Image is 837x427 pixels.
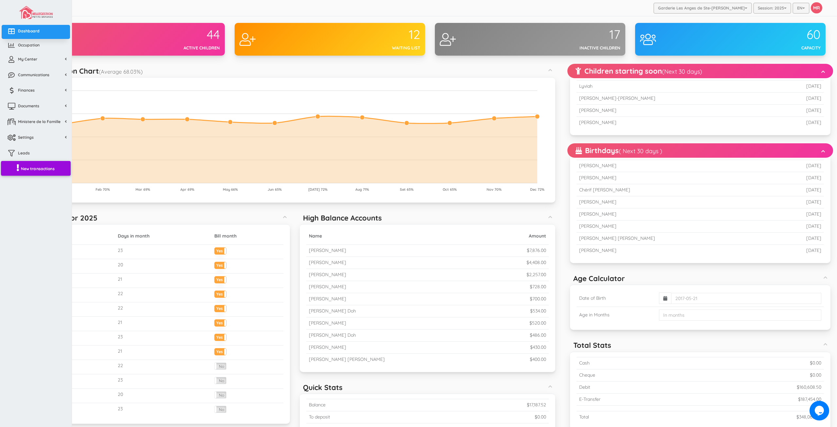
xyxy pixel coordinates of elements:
td: $0.00 [436,411,549,423]
small: $4,408.00 [526,259,546,265]
td: [DATE] [775,221,824,233]
span: Settings [18,134,34,140]
small: [PERSON_NAME] Doh [309,332,356,338]
td: Balance [306,399,436,411]
div: Capacity [730,45,821,51]
td: May [41,302,115,317]
tspan: Oct 65% [443,187,457,192]
td: June [41,317,115,331]
span: Dashboard [18,28,40,34]
small: [PERSON_NAME] [309,259,346,265]
td: $0.00 [692,357,824,369]
td: 20 [115,389,212,403]
td: [PERSON_NAME] [577,196,775,208]
a: Ministere de la Famille [2,116,70,130]
input: 2017-05-21 [671,293,821,304]
h5: Age Calculator [573,275,625,282]
span: Occupation [18,42,40,48]
td: 20 [115,259,212,274]
td: [PERSON_NAME] [577,160,775,172]
small: [PERSON_NAME] [PERSON_NAME] [309,356,385,362]
td: [DATE] [775,160,824,172]
a: My Center [2,53,70,67]
small: $700.00 [530,296,546,302]
td: $187,454.00 [692,393,824,405]
td: [PERSON_NAME] [577,117,775,129]
tspan: Dec 72% [530,187,544,192]
td: 21 [115,346,212,360]
small: $520.00 [529,320,546,326]
td: Chérif [PERSON_NAME] [577,184,775,196]
td: 21 [115,274,212,288]
td: $0.00 [692,369,824,381]
td: $17,187.52 [436,399,549,411]
td: [PERSON_NAME]-[PERSON_NAME] [577,93,775,105]
small: $728.00 [530,284,546,290]
label: No [215,377,226,384]
tspan: [DATE] 72% [308,187,328,192]
td: $348,062.50 [692,411,824,423]
td: Debit [577,381,692,393]
h5: High Balance Accounts [303,214,382,222]
tspan: May 66% [223,187,238,192]
label: Yes [215,334,226,339]
img: image [19,6,52,19]
small: [PERSON_NAME] [309,247,346,253]
h5: Bill month [214,234,281,239]
a: Dashboard [2,25,70,39]
span: My Center [18,56,37,62]
h5: Children starting soon [576,67,702,75]
small: (Next 30 days) [662,68,702,75]
td: Date of Birth [577,290,656,307]
td: Total [577,411,692,423]
small: [PERSON_NAME] [309,284,346,290]
h5: Name [309,234,489,239]
h5: Total Stats [573,341,611,349]
label: No [215,392,226,398]
label: Yes [215,276,226,281]
tspan: Jun 65% [268,187,282,192]
td: [PERSON_NAME] [577,208,775,221]
label: Yes [215,305,226,310]
small: [PERSON_NAME] Doh [309,308,356,314]
input: In months [659,310,821,321]
td: 23 [115,331,212,346]
a: Documents [2,100,70,114]
td: [DATE] [775,208,824,221]
td: 23 [115,245,212,259]
td: [PERSON_NAME] [577,245,775,257]
small: [PERSON_NAME] [309,272,346,277]
h5: Quick Stats [303,383,343,391]
td: [DATE] [775,196,824,208]
td: 22 [115,302,212,317]
tspan: Aug 71% [355,187,369,192]
small: $7,876.00 [527,247,546,253]
h5: Days in month [118,234,209,239]
td: [DATE] [775,172,824,184]
small: $400.00 [530,356,546,362]
td: To deposit [306,411,436,423]
a: Finances [2,84,70,98]
td: [PERSON_NAME] [577,221,775,233]
small: ( Next 30 days ) [619,147,662,155]
div: 17 [530,28,620,42]
label: Yes [215,262,226,267]
div: 60 [730,28,821,42]
tspan: Mar 69% [135,187,150,192]
td: Age in Months [577,307,656,324]
td: [DATE] [775,184,824,196]
td: [DATE] [775,80,824,93]
td: $160,608.50 [692,381,824,393]
td: [PERSON_NAME] [577,105,775,117]
td: December [41,403,115,418]
h5: Amount [494,234,546,239]
div: Inactive children [530,45,620,51]
label: Yes [215,291,226,296]
td: 21 [115,317,212,331]
td: February [41,259,115,274]
tspan: Nov 70% [487,187,502,192]
label: Yes [215,320,226,325]
tspan: Set 65% [400,187,414,192]
div: 44 [130,28,220,42]
td: 23 [115,403,212,418]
